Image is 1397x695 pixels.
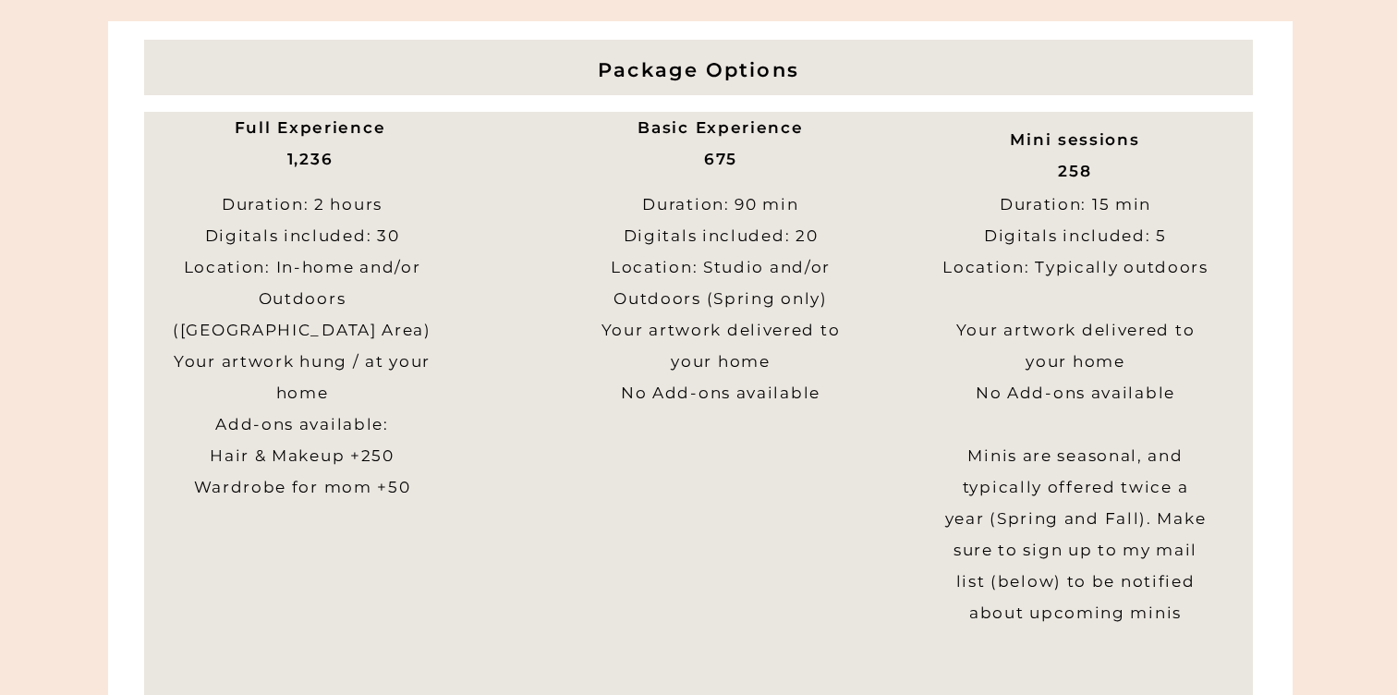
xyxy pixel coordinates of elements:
p: Mini sessions 258 [1007,124,1143,202]
p: Duration: 15 min Digitals included: 5 Location: Typically outdoors Your artwork delivered to your... [942,189,1209,619]
p: Duration: 90 min Digitals included: 20 Location: Studio and/or Outdoors (Spring only) Your artwor... [588,189,854,531]
p: Basic Experience 675 [532,112,909,242]
h2: Package Options [144,51,1253,95]
p: Duration: 2 hours Digitals included: 30 Location: In-home and/or Outdoors ([GEOGRAPHIC_DATA] Area... [169,189,435,531]
p: Full Experience 1,236 [137,112,483,252]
